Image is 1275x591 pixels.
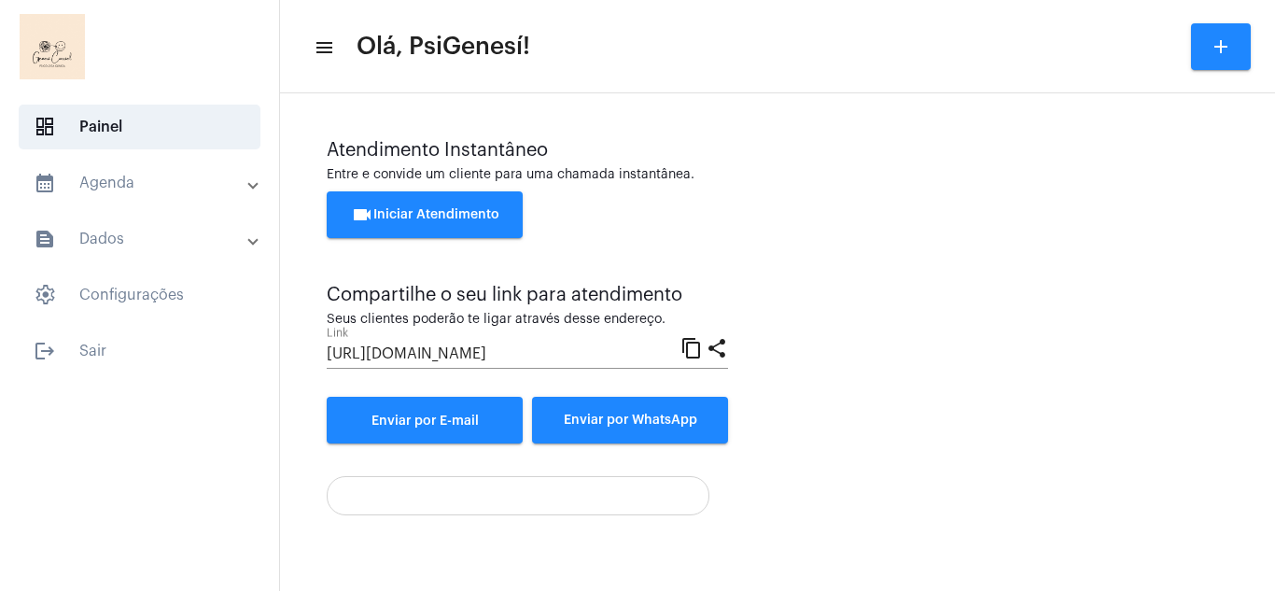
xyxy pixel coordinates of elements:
[1210,35,1232,58] mat-icon: add
[327,313,728,327] div: Seus clientes poderão te ligar através desse endereço.
[34,284,56,306] span: sidenav icon
[327,168,1228,182] div: Entre e convide um cliente para uma chamada instantânea.
[357,32,530,62] span: Olá, PsiGenesí!
[371,415,479,428] span: Enviar por E-mail
[15,9,90,84] img: 6b7a58c8-ea08-a5ff-33c7-585ca8acd23f.png
[327,397,523,443] a: Enviar por E-mail
[327,140,1228,161] div: Atendimento Instantâneo
[34,340,56,362] mat-icon: sidenav icon
[327,191,523,238] button: Iniciar Atendimento
[351,204,373,226] mat-icon: videocam
[19,273,260,317] span: Configurações
[11,217,279,261] mat-expansion-panel-header: sidenav iconDados
[11,161,279,205] mat-expansion-panel-header: sidenav iconAgenda
[351,208,499,221] span: Iniciar Atendimento
[19,105,260,149] span: Painel
[34,172,56,194] mat-icon: sidenav icon
[314,36,332,59] mat-icon: sidenav icon
[34,228,56,250] mat-icon: sidenav icon
[680,336,703,359] mat-icon: content_copy
[34,116,56,138] span: sidenav icon
[327,285,728,305] div: Compartilhe o seu link para atendimento
[19,329,260,373] span: Sair
[34,172,249,194] mat-panel-title: Agenda
[706,336,728,359] mat-icon: share
[532,397,728,443] button: Enviar por WhatsApp
[34,228,249,250] mat-panel-title: Dados
[564,414,697,427] span: Enviar por WhatsApp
